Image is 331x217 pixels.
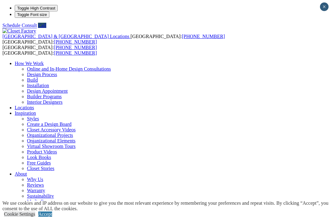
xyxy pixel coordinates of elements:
[2,34,129,39] span: [GEOGRAPHIC_DATA] & [GEOGRAPHIC_DATA] Locations
[27,77,38,83] a: Build
[27,122,71,127] a: Create a Design Board
[2,23,37,28] a: Schedule Consult
[27,193,54,199] a: Sustainability
[15,61,44,66] a: How We Work
[27,72,57,77] a: Design Process
[27,155,51,160] a: Look Books
[2,28,36,34] img: Closet Factory
[15,105,34,110] a: Locations
[27,133,73,138] a: Organizational Projects
[27,99,63,105] a: Interior Designers
[54,45,97,50] a: [PHONE_NUMBER]
[38,23,46,28] a: Call
[17,6,55,10] span: Toggle High Contrast
[27,199,53,204] a: Media Room
[27,177,43,182] a: Why Us
[54,39,97,45] a: [PHONE_NUMBER]
[27,138,75,143] a: Organizational Elements
[2,200,331,211] div: We use cookies and IP address on our website to give you the most relevant experience by remember...
[2,34,131,39] a: [GEOGRAPHIC_DATA] & [GEOGRAPHIC_DATA] Locations
[27,188,45,193] a: Warranty
[27,182,44,188] a: Reviews
[15,110,36,116] a: Inspiration
[27,94,62,99] a: Builder Programs
[15,5,58,11] button: Toggle High Contrast
[27,66,111,72] a: Online and In-Home Design Consultations
[27,149,57,154] a: Product Videos
[38,211,52,217] a: Accept
[27,127,76,132] a: Closet Accessory Videos
[17,12,47,17] span: Toggle Font size
[27,116,39,121] a: Styles
[27,166,54,171] a: Closet Stories
[27,88,68,94] a: Design Appointment
[54,50,97,56] a: [PHONE_NUMBER]
[4,211,35,217] a: Cookie Settings
[2,45,97,56] span: [GEOGRAPHIC_DATA]: [GEOGRAPHIC_DATA]:
[2,34,225,45] span: [GEOGRAPHIC_DATA]: [GEOGRAPHIC_DATA]:
[15,11,49,18] button: Toggle Font size
[27,83,49,88] a: Installation
[27,144,76,149] a: Virtual Showroom Tours
[15,171,27,176] a: About
[182,34,225,39] a: [PHONE_NUMBER]
[27,160,51,165] a: Free Guides
[320,2,329,11] button: Close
